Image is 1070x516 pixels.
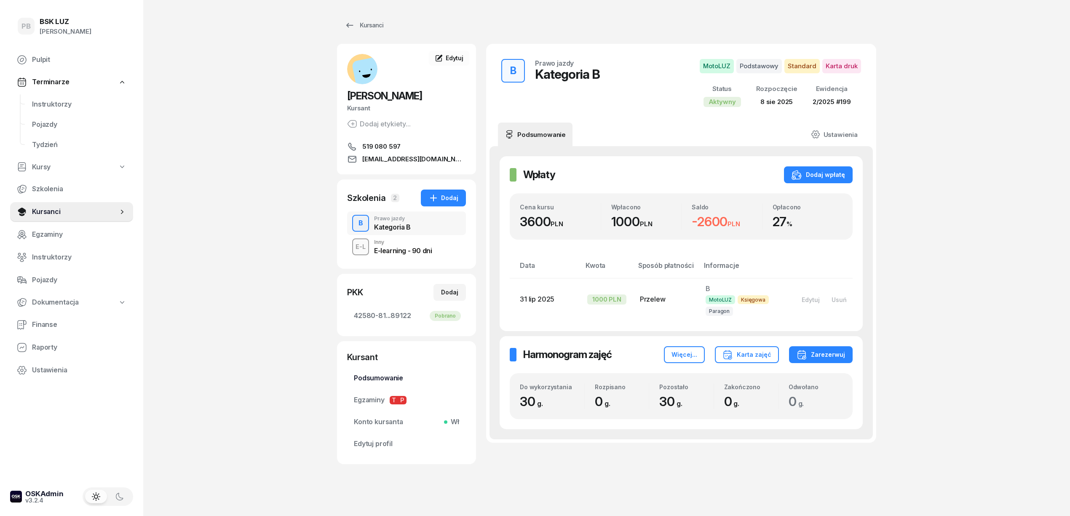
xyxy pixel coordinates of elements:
[32,54,126,65] span: Pulpit
[611,214,682,230] div: 1000
[354,395,459,406] span: Egzaminy
[535,67,600,82] div: Kategoria B
[40,26,91,37] div: [PERSON_NAME]
[429,51,469,66] a: Edytuj
[659,383,713,390] div: Pozostało
[724,383,778,390] div: Zakończono
[580,260,633,278] th: Kwota
[430,311,461,321] div: Pobrano
[352,215,369,232] button: B
[789,346,853,363] button: Zarezerwuj
[32,119,126,130] span: Pojazdy
[32,77,69,88] span: Terminarze
[520,383,584,390] div: Do wykorzystania
[715,346,779,363] button: Karta zajęć
[700,59,861,73] button: MotoLUZPodstawowyStandardKarta druk
[32,342,126,353] span: Raporty
[32,297,79,308] span: Dokumentacja
[25,490,64,497] div: OSKAdmin
[537,399,543,408] small: g.
[398,396,407,404] span: P
[345,20,383,30] div: Kursanci
[605,399,610,408] small: g.
[32,229,126,240] span: Egzaminy
[390,396,398,404] span: T
[786,220,792,228] small: %
[535,60,574,67] div: Prawo jazdy
[10,179,133,199] a: Szkolenia
[760,98,793,106] span: 8 sie 2025
[32,275,126,286] span: Pojazdy
[374,216,411,221] div: Prawo jazdy
[10,293,133,312] a: Dokumentacja
[699,260,789,278] th: Informacje
[40,18,91,25] div: BSK LUZ
[347,119,411,129] button: Dodaj etykiety...
[706,307,733,315] span: Paragon
[347,154,466,164] a: [EMAIL_ADDRESS][DOMAIN_NAME]
[421,190,466,206] button: Dodaj
[352,238,369,255] button: E-L
[551,220,563,228] small: PLN
[501,59,525,83] button: B
[347,235,466,259] button: E-LInnyE-learning - 90 dni
[32,99,126,110] span: Instruktorzy
[677,399,682,408] small: g.
[347,103,466,114] div: Kursant
[374,247,432,254] div: E-learning - 90 dni
[704,83,741,94] div: Status
[520,394,547,409] span: 30
[804,123,864,146] a: Ustawienia
[347,390,466,410] a: EgzaminyTP
[611,203,682,211] div: Wpłacono
[595,394,615,409] span: 0
[826,293,853,307] button: Usuń
[640,220,653,228] small: PLN
[32,319,126,330] span: Finanse
[692,203,762,211] div: Saldo
[724,394,744,409] span: 0
[520,295,554,303] span: 31 lip 2025
[32,184,126,195] span: Szkolenia
[756,83,797,94] div: Rozpoczęcie
[706,295,735,304] span: MotoLUZ
[802,296,820,303] div: Edytuj
[21,23,31,30] span: PB
[347,306,466,326] a: 42580-81...89122Pobrano
[784,59,820,73] span: Standard
[32,206,118,217] span: Kursanci
[10,158,133,177] a: Kursy
[10,202,133,222] a: Kursanci
[659,394,686,409] span: 30
[32,162,51,173] span: Kursy
[692,214,762,230] div: -2600
[822,59,861,73] span: Karta druk
[784,166,853,183] button: Dodaj wpłatę
[10,247,133,267] a: Instruktorzy
[595,383,649,390] div: Rozpisano
[347,90,422,102] span: [PERSON_NAME]
[354,438,459,449] span: Edytuj profil
[10,50,133,70] a: Pulpit
[347,211,466,235] button: BPrawo jazdyKategoria B
[10,337,133,358] a: Raporty
[10,491,22,503] img: logo-xs-dark@2x.png
[738,295,769,304] span: Księgowa
[347,192,386,204] div: Szkolenia
[633,260,699,278] th: Sposób płatności
[354,373,459,384] span: Podsumowanie
[798,399,804,408] small: g.
[347,412,466,432] a: Konto kursantaWł
[362,154,466,164] span: [EMAIL_ADDRESS][DOMAIN_NAME]
[428,193,458,203] div: Dodaj
[347,351,466,363] div: Kursant
[498,123,572,146] a: Podsumowanie
[789,383,843,390] div: Odwołano
[789,394,808,409] span: 0
[796,293,826,307] button: Edytuj
[354,310,459,321] span: 42580-81...89122
[25,94,133,115] a: Instruktorzy
[706,284,710,293] span: B
[640,294,692,305] div: Przelew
